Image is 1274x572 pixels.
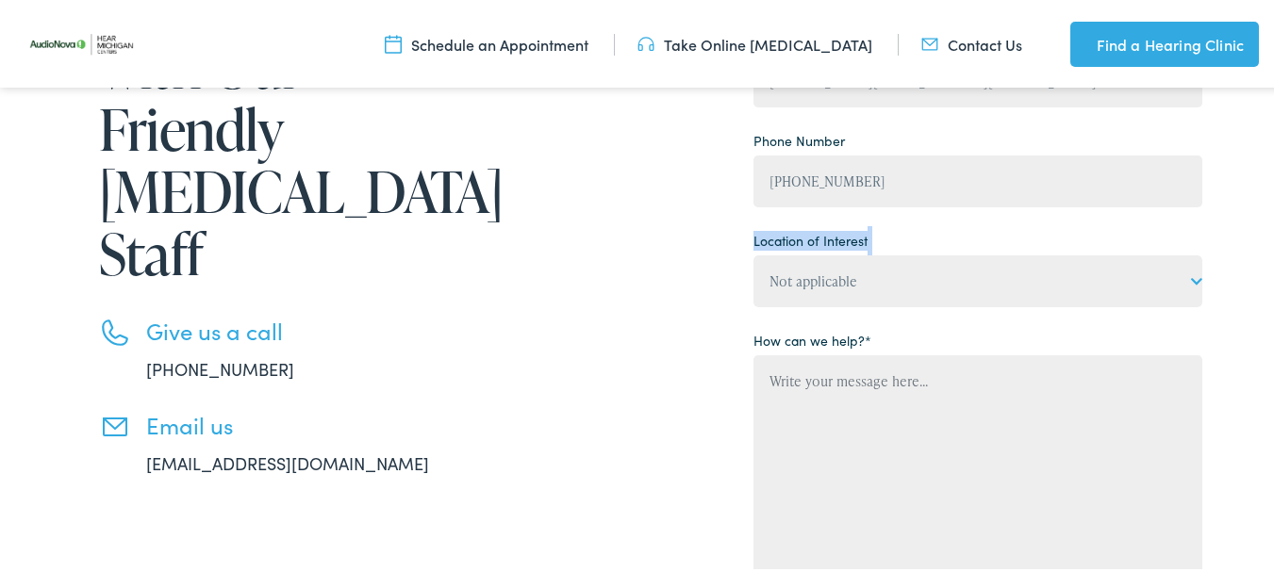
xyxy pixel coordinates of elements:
[753,328,871,348] label: How can we help?
[146,354,294,378] a: [PHONE_NUMBER]
[753,228,868,248] label: Location of Interest
[146,409,486,436] h3: Email us
[753,153,1202,204] input: (XXX) XXX - XXXX
[385,31,402,52] img: utility icon
[921,31,938,52] img: utility icon
[1070,30,1087,53] img: utility icon
[921,31,1022,52] a: Contact Us
[385,31,588,52] a: Schedule an Appointment
[637,31,654,52] img: utility icon
[753,128,845,148] label: Phone Number
[1070,19,1259,64] a: Find a Hearing Clinic
[637,31,872,52] a: Take Online [MEDICAL_DATA]
[146,315,486,342] h3: Give us a call
[146,449,429,472] a: [EMAIL_ADDRESS][DOMAIN_NAME]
